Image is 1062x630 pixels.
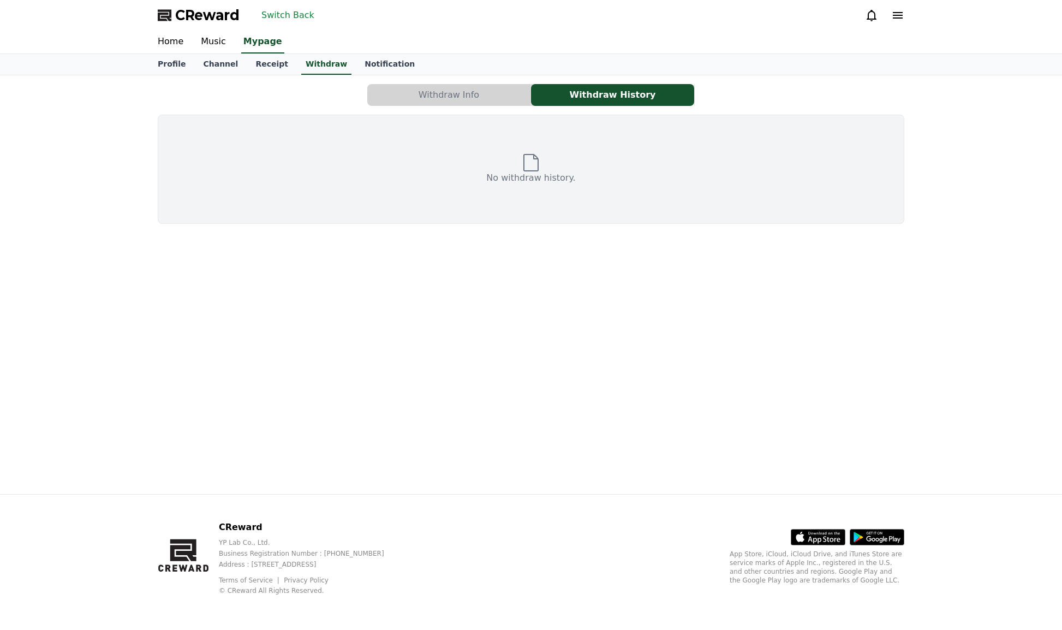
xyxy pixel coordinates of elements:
[219,549,402,558] p: Business Registration Number : [PHONE_NUMBER]
[730,550,904,585] p: App Store, iCloud, iCloud Drive, and iTunes Store are service marks of Apple Inc., registered in ...
[219,586,402,595] p: © CReward All Rights Reserved.
[367,84,530,106] button: Withdraw Info
[149,54,194,75] a: Profile
[367,84,531,106] a: Withdraw Info
[284,576,329,584] a: Privacy Policy
[257,7,319,24] button: Switch Back
[301,54,351,75] a: Withdraw
[149,31,192,54] a: Home
[219,576,281,584] a: Terms of Service
[192,31,235,54] a: Music
[194,54,247,75] a: Channel
[247,54,297,75] a: Receipt
[158,7,240,24] a: CReward
[486,171,575,185] p: No withdraw history.
[219,538,402,547] p: YP Lab Co., Ltd.
[531,84,694,106] button: Withdraw History
[241,31,284,54] a: Mypage
[219,521,402,534] p: CReward
[356,54,423,75] a: Notification
[219,560,402,569] p: Address : [STREET_ADDRESS]
[175,7,240,24] span: CReward
[531,84,695,106] a: Withdraw History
